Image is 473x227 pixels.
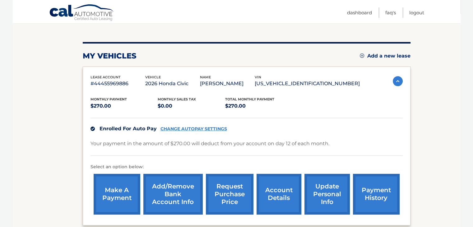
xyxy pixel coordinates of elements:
[200,75,211,79] span: name
[90,163,403,171] p: Select an option below:
[90,75,121,79] span: lease account
[353,174,400,215] a: payment history
[255,75,261,79] span: vin
[90,102,158,110] p: $270.00
[100,126,157,132] span: Enrolled For Auto Pay
[160,126,227,132] a: CHANGE AUTOPAY SETTINGS
[409,7,424,18] a: Logout
[347,7,372,18] a: Dashboard
[90,127,95,131] img: check.svg
[158,102,225,110] p: $0.00
[360,53,364,58] img: add.svg
[385,7,396,18] a: FAQ's
[143,174,203,215] a: Add/Remove bank account info
[360,53,410,59] a: Add a new lease
[206,174,253,215] a: request purchase price
[225,102,293,110] p: $270.00
[90,97,127,101] span: Monthly Payment
[200,79,255,88] p: [PERSON_NAME]
[94,174,140,215] a: make a payment
[83,51,137,61] h2: my vehicles
[49,4,114,22] a: Cal Automotive
[90,139,329,148] p: Your payment in the amount of $270.00 will deduct from your account on day 12 of each month.
[145,79,200,88] p: 2026 Honda Civic
[90,79,145,88] p: #44455969886
[145,75,161,79] span: vehicle
[225,97,274,101] span: Total Monthly Payment
[255,79,360,88] p: [US_VEHICLE_IDENTIFICATION_NUMBER]
[257,174,301,215] a: account details
[158,97,196,101] span: Monthly sales Tax
[304,174,350,215] a: update personal info
[393,76,403,86] img: accordion-active.svg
